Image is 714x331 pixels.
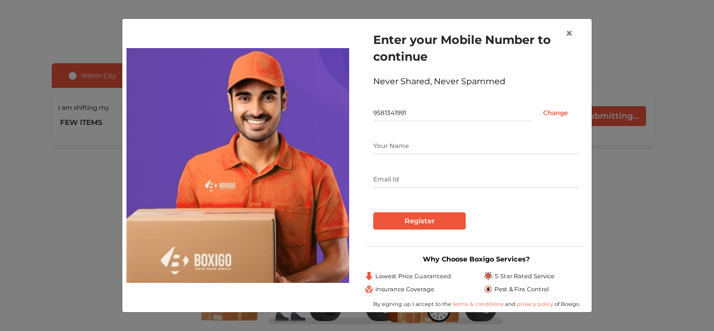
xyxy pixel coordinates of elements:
[373,138,579,154] input: Your Name
[375,285,434,294] span: Insurance Coverage
[532,105,579,121] input: Change
[365,300,588,308] div: By signing up I accept to the and of Boxigo
[373,31,579,65] h1: Enter your Mobile Number to continue
[365,255,588,263] h3: Why Choose Boxigo Services?
[515,301,555,307] a: privacy policy
[494,272,555,281] span: 5 Star Rated Service
[557,19,581,48] button: Close
[373,171,579,188] input: Email Id
[375,272,451,281] span: Lowest Price Guaranteed
[373,105,532,121] input: Mobile No
[453,301,505,307] a: terms & conditions
[566,26,573,41] span: ×
[126,48,349,282] img: relocation-img
[373,212,466,230] input: Register
[373,75,579,88] div: Never Shared, Never Spammed
[494,285,549,294] span: Pest & Fire Control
